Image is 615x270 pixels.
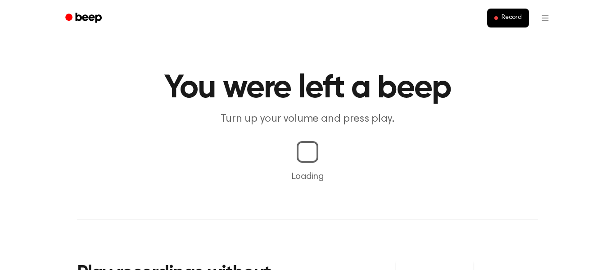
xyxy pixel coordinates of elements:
p: Turn up your volume and press play. [135,112,480,127]
a: Beep [59,9,110,27]
button: Record [487,9,529,27]
span: Record [502,14,522,22]
p: Loading [11,170,604,183]
h1: You were left a beep [77,72,538,105]
button: Open menu [534,7,556,29]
